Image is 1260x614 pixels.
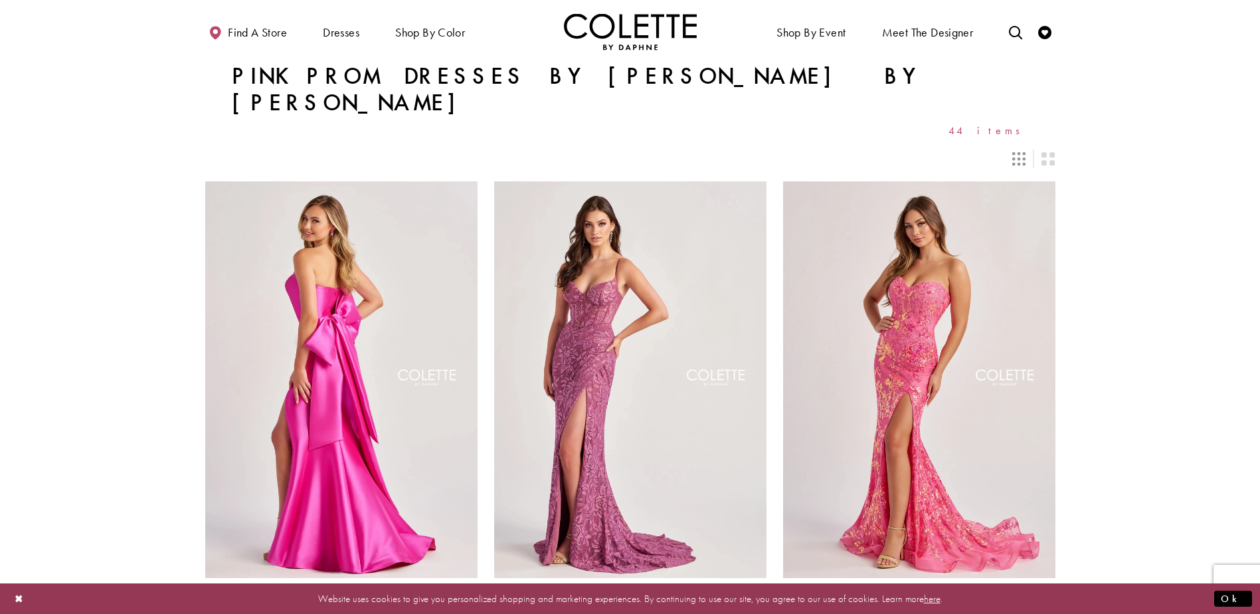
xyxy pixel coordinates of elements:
a: Toggle search [1006,13,1026,50]
span: Switch layout to 3 columns [1012,152,1026,165]
a: Visit Colette by Daphne Style No. CL8440 Page [783,181,1055,577]
a: Visit Colette by Daphne Style No. CL8470 Page [205,181,478,577]
a: Check Wishlist [1035,13,1055,50]
span: 44 items [948,125,1029,136]
span: Shop By Event [773,13,849,50]
a: Find a store [205,13,290,50]
span: Find a store [228,26,287,39]
a: Meet the designer [879,13,977,50]
span: Shop By Event [776,26,846,39]
p: Website uses cookies to give you personalized shopping and marketing experiences. By continuing t... [96,589,1164,607]
div: Layout Controls [197,144,1063,173]
img: Colette by Daphne [564,13,697,50]
span: Shop by color [395,26,465,39]
h1: Pink Prom Dresses by [PERSON_NAME] by [PERSON_NAME] [232,63,1029,116]
span: Meet the designer [882,26,974,39]
a: Visit Colette by Daphne Style No. CL8405 Page [494,181,766,577]
a: Visit Home Page [564,13,697,50]
a: here [924,591,941,605]
span: Dresses [319,13,363,50]
button: Submit Dialog [1214,590,1252,607]
span: Dresses [323,26,359,39]
span: Switch layout to 2 columns [1041,152,1055,165]
button: Close Dialog [8,587,31,610]
span: Shop by color [392,13,468,50]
